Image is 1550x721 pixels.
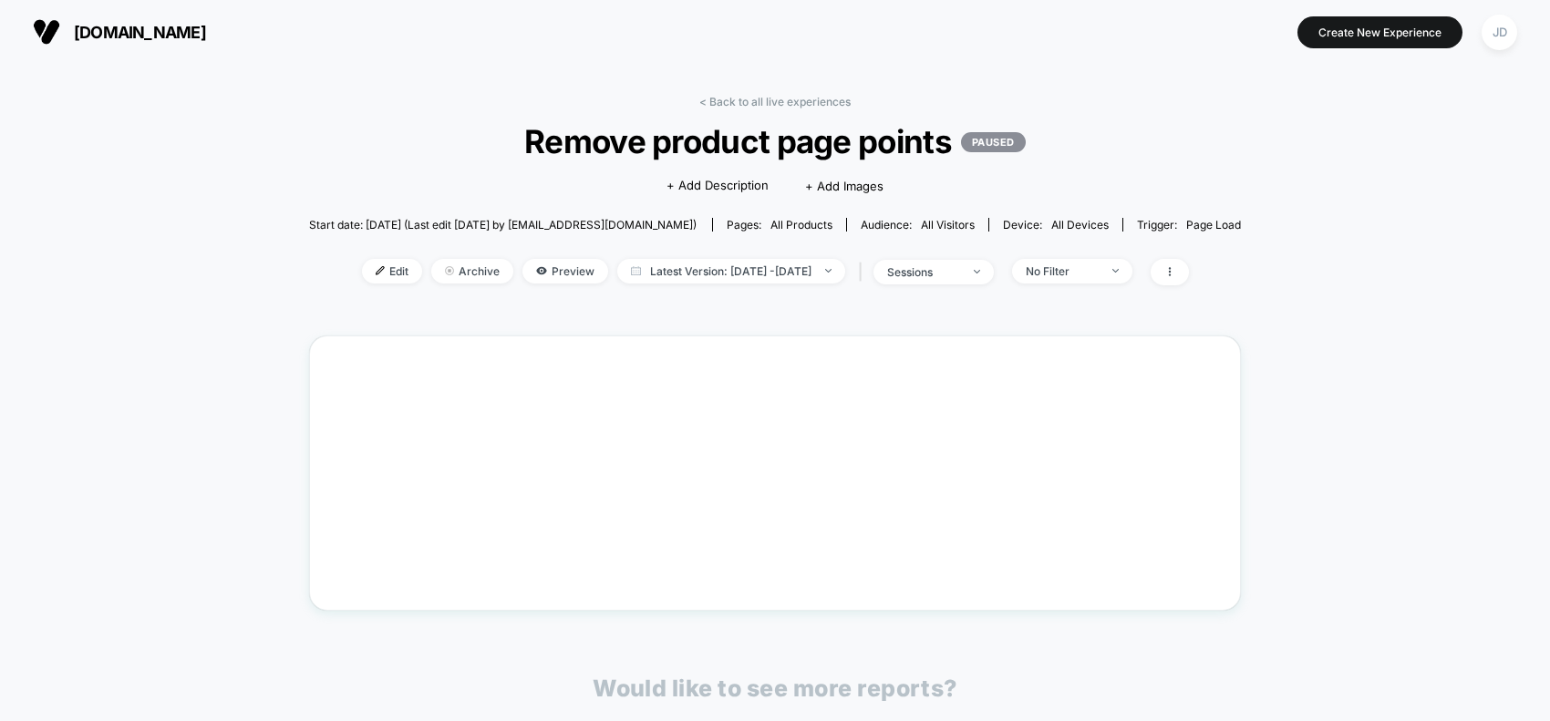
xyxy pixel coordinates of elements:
div: Pages: [727,218,832,232]
span: | [854,259,873,285]
div: sessions [887,265,960,279]
button: [DOMAIN_NAME] [27,17,212,46]
img: calendar [631,266,641,275]
img: Visually logo [33,18,60,46]
span: Latest Version: [DATE] - [DATE] [617,259,845,283]
span: all devices [1051,218,1109,232]
button: Create New Experience [1297,16,1462,48]
img: end [445,266,454,275]
span: Remove product page points [356,122,1194,160]
a: < Back to all live experiences [699,95,851,108]
span: + Add Images [805,179,883,193]
div: Audience: [861,218,975,232]
img: edit [376,266,385,275]
span: Archive [431,259,513,283]
span: [DOMAIN_NAME] [74,23,206,42]
div: No Filter [1026,264,1099,278]
span: Edit [362,259,422,283]
p: Would like to see more reports? [593,675,957,702]
span: + Add Description [666,177,769,195]
div: JD [1482,15,1517,50]
span: All Visitors [921,218,975,232]
img: end [974,270,980,273]
img: end [1112,269,1119,273]
span: all products [770,218,832,232]
span: Start date: [DATE] (Last edit [DATE] by [EMAIL_ADDRESS][DOMAIN_NAME]) [309,218,697,232]
p: PAUSED [961,132,1026,152]
span: Page Load [1186,218,1241,232]
span: Device: [988,218,1122,232]
img: end [825,269,832,273]
button: JD [1476,14,1523,51]
span: Preview [522,259,608,283]
div: Trigger: [1137,218,1241,232]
